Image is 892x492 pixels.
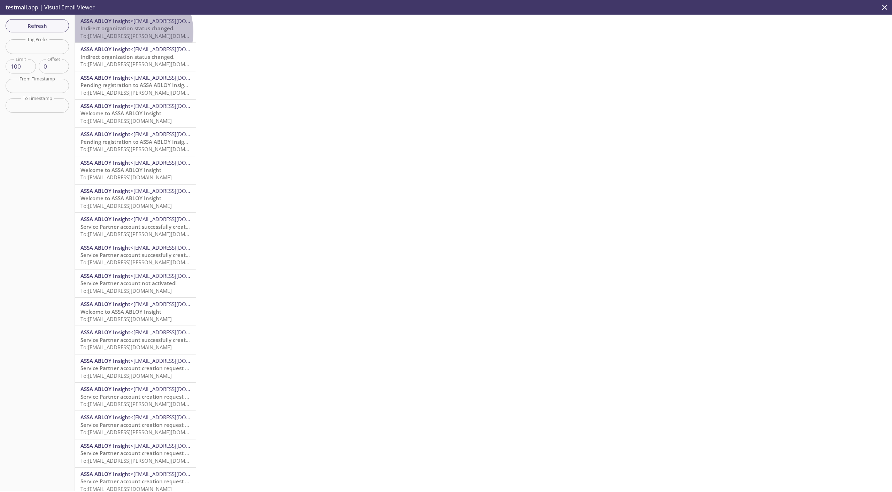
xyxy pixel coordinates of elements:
div: ASSA ABLOY Insight<[EMAIL_ADDRESS][DOMAIN_NAME]>Welcome to ASSA ABLOY InsightTo:[EMAIL_ADDRESS][D... [75,156,196,184]
span: To: [EMAIL_ADDRESS][PERSON_NAME][DOMAIN_NAME] [80,231,212,237]
div: ASSA ABLOY Insight<[EMAIL_ADDRESS][DOMAIN_NAME]>Service Partner account successfully created!To:[... [75,326,196,354]
span: ASSA ABLOY Insight [80,244,130,251]
span: <[EMAIL_ADDRESS][DOMAIN_NAME]> [130,244,221,251]
span: testmail [6,3,27,11]
span: To: [EMAIL_ADDRESS][PERSON_NAME][DOMAIN_NAME] [80,259,212,266]
span: ASSA ABLOY Insight [80,414,130,421]
span: Refresh [11,21,63,30]
span: <[EMAIL_ADDRESS][DOMAIN_NAME]> [130,442,221,449]
span: Welcome to ASSA ABLOY Insight [80,166,161,173]
span: Service Partner account creation request submitted [80,478,211,485]
span: ASSA ABLOY Insight [80,470,130,477]
span: <[EMAIL_ADDRESS][DOMAIN_NAME]> [130,17,221,24]
button: Refresh [6,19,69,32]
span: To: [EMAIL_ADDRESS][DOMAIN_NAME] [80,174,172,181]
span: <[EMAIL_ADDRESS][DOMAIN_NAME]> [130,329,221,336]
span: Service Partner account successfully created! [80,251,193,258]
span: To: [EMAIL_ADDRESS][PERSON_NAME][DOMAIN_NAME] [80,429,212,436]
span: Pending registration to ASSA ABLOY Insight reminder! [80,81,216,88]
span: <[EMAIL_ADDRESS][DOMAIN_NAME]> [130,272,221,279]
span: To: [EMAIL_ADDRESS][DOMAIN_NAME] [80,202,172,209]
span: <[EMAIL_ADDRESS][DOMAIN_NAME]> [130,414,221,421]
div: ASSA ABLOY Insight<[EMAIL_ADDRESS][DOMAIN_NAME]>Indirect organization status changed.To:[EMAIL_AD... [75,43,196,71]
span: To: [EMAIL_ADDRESS][PERSON_NAME][DOMAIN_NAME] [80,457,212,464]
span: <[EMAIL_ADDRESS][DOMAIN_NAME]> [130,102,221,109]
span: <[EMAIL_ADDRESS][DOMAIN_NAME]> [130,357,221,364]
span: Welcome to ASSA ABLOY Insight [80,195,161,202]
span: ASSA ABLOY Insight [80,442,130,449]
span: ASSA ABLOY Insight [80,74,130,81]
span: Welcome to ASSA ABLOY Insight [80,308,161,315]
div: ASSA ABLOY Insight<[EMAIL_ADDRESS][DOMAIN_NAME]>Welcome to ASSA ABLOY InsightTo:[EMAIL_ADDRESS][D... [75,185,196,212]
div: ASSA ABLOY Insight<[EMAIL_ADDRESS][DOMAIN_NAME]>Welcome to ASSA ABLOY InsightTo:[EMAIL_ADDRESS][D... [75,100,196,127]
span: To: [EMAIL_ADDRESS][DOMAIN_NAME] [80,344,172,351]
div: ASSA ABLOY Insight<[EMAIL_ADDRESS][DOMAIN_NAME]>Service Partner account creation request pending ... [75,383,196,411]
span: Service Partner account successfully created! [80,336,193,343]
span: ASSA ABLOY Insight [80,46,130,53]
div: ASSA ABLOY Insight<[EMAIL_ADDRESS][DOMAIN_NAME]>Service Partner account creation request submitte... [75,354,196,382]
span: <[EMAIL_ADDRESS][DOMAIN_NAME]> [130,74,221,81]
span: Indirect organization status changed. [80,25,175,32]
span: Service Partner account creation request pending approval [80,393,229,400]
div: ASSA ABLOY Insight<[EMAIL_ADDRESS][DOMAIN_NAME]>Welcome to ASSA ABLOY InsightTo:[EMAIL_ADDRESS][D... [75,298,196,326]
span: Welcome to ASSA ABLOY Insight [80,110,161,117]
span: To: [EMAIL_ADDRESS][DOMAIN_NAME] [80,117,172,124]
span: <[EMAIL_ADDRESS][DOMAIN_NAME]> [130,300,221,307]
span: Service Partner account creation request submitted [80,365,211,372]
span: Indirect organization status changed. [80,53,175,60]
span: To: [EMAIL_ADDRESS][PERSON_NAME][DOMAIN_NAME] [80,61,212,68]
span: To: [EMAIL_ADDRESS][DOMAIN_NAME] [80,372,172,379]
div: ASSA ABLOY Insight<[EMAIL_ADDRESS][DOMAIN_NAME]>Service Partner account creation request pending ... [75,411,196,439]
span: To: [EMAIL_ADDRESS][PERSON_NAME][DOMAIN_NAME] [80,400,212,407]
span: To: [EMAIL_ADDRESS][PERSON_NAME][DOMAIN_NAME] [80,146,212,153]
span: To: [EMAIL_ADDRESS][DOMAIN_NAME] [80,315,172,322]
span: To: [EMAIL_ADDRESS][PERSON_NAME][DOMAIN_NAME] [80,89,212,96]
div: ASSA ABLOY Insight<[EMAIL_ADDRESS][DOMAIN_NAME]>Indirect organization status changed.To:[EMAIL_AD... [75,15,196,42]
span: ASSA ABLOY Insight [80,102,130,109]
div: ASSA ABLOY Insight<[EMAIL_ADDRESS][DOMAIN_NAME]>Service Partner account successfully created!To:[... [75,213,196,241]
span: ASSA ABLOY Insight [80,131,130,138]
span: <[EMAIL_ADDRESS][DOMAIN_NAME]> [130,216,221,222]
span: ASSA ABLOY Insight [80,187,130,194]
div: ASSA ABLOY Insight<[EMAIL_ADDRESS][DOMAIN_NAME]>Service Partner account successfully created!To:[... [75,241,196,269]
span: Service Partner account not activated! [80,280,177,287]
span: ASSA ABLOY Insight [80,17,130,24]
span: <[EMAIL_ADDRESS][DOMAIN_NAME]> [130,470,221,477]
span: To: [EMAIL_ADDRESS][DOMAIN_NAME] [80,287,172,294]
span: <[EMAIL_ADDRESS][DOMAIN_NAME]> [130,187,221,194]
span: <[EMAIL_ADDRESS][DOMAIN_NAME]> [130,159,221,166]
span: ASSA ABLOY Insight [80,385,130,392]
span: <[EMAIL_ADDRESS][DOMAIN_NAME]> [130,46,221,53]
span: ASSA ABLOY Insight [80,329,130,336]
span: ASSA ABLOY Insight [80,300,130,307]
span: Pending registration to ASSA ABLOY Insight reminder! [80,138,216,145]
span: ASSA ABLOY Insight [80,216,130,222]
div: ASSA ABLOY Insight<[EMAIL_ADDRESS][DOMAIN_NAME]>Pending registration to ASSA ABLOY Insight remind... [75,71,196,99]
span: ASSA ABLOY Insight [80,357,130,364]
span: ASSA ABLOY Insight [80,272,130,279]
div: ASSA ABLOY Insight<[EMAIL_ADDRESS][DOMAIN_NAME]>Pending registration to ASSA ABLOY Insight remind... [75,128,196,156]
span: <[EMAIL_ADDRESS][DOMAIN_NAME]> [130,385,221,392]
span: Service Partner account creation request pending approval [80,421,229,428]
span: Service Partner account successfully created! [80,223,193,230]
span: <[EMAIL_ADDRESS][DOMAIN_NAME]> [130,131,221,138]
div: ASSA ABLOY Insight<[EMAIL_ADDRESS][DOMAIN_NAME]>Service Partner account creation request pending ... [75,439,196,467]
span: Service Partner account creation request pending approval [80,450,229,456]
div: ASSA ABLOY Insight<[EMAIL_ADDRESS][DOMAIN_NAME]>Service Partner account not activated!To:[EMAIL_A... [75,270,196,297]
span: To: [EMAIL_ADDRESS][PERSON_NAME][DOMAIN_NAME] [80,32,212,39]
span: ASSA ABLOY Insight [80,159,130,166]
